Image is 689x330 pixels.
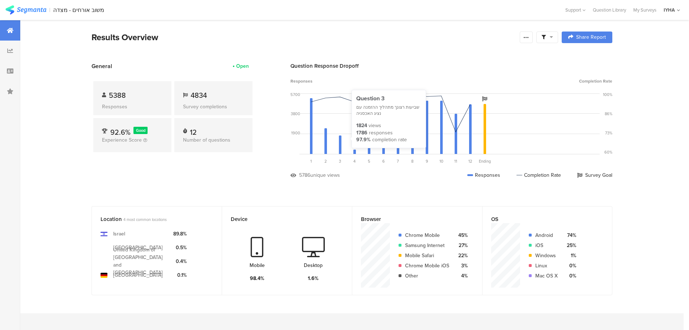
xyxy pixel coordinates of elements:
div: Results Overview [92,31,516,44]
div: United Kingdom of [GEOGRAPHIC_DATA] and [GEOGRAPHIC_DATA] [113,246,167,276]
div: | [49,6,50,14]
div: 1.6% [308,275,319,282]
div: 1824 [356,122,367,129]
div: Samsung Internet [405,242,449,249]
div: Location [101,215,201,223]
span: General [92,62,112,70]
div: Completion Rate [516,171,561,179]
span: Completion Rate [579,78,612,84]
div: משוב אורחים - מצדה [53,7,104,13]
span: 11 [454,158,457,164]
div: 0.5% [173,244,187,251]
span: Number of questions [183,136,230,144]
div: IYHA [664,7,675,13]
div: 86% [605,111,612,117]
span: 8 [411,158,413,164]
div: Responses [102,103,163,110]
div: 5786 [299,171,310,179]
div: 4% [455,272,468,280]
span: 3 [339,158,341,164]
div: 12 [190,127,197,134]
div: 25% [563,242,576,249]
div: views [369,122,381,129]
span: 1 [310,158,312,164]
div: 89.8% [173,230,187,238]
span: 9 [426,158,428,164]
div: 73% [605,130,612,136]
div: 1% [563,252,576,259]
div: 45% [455,231,468,239]
div: 60% [604,149,612,155]
div: Mac OS X [535,272,558,280]
div: Chrome Mobile iOS [405,262,449,270]
div: Device [231,215,331,223]
span: Share Report [576,35,606,40]
div: Survey completions [183,103,244,110]
div: 98.4% [250,275,264,282]
div: Linux [535,262,558,270]
span: 6 [382,158,385,164]
div: [GEOGRAPHIC_DATA] [113,271,163,279]
div: OS [491,215,591,223]
div: Israel [113,230,125,238]
div: 1900 [291,130,300,136]
div: Windows [535,252,558,259]
div: 0.4% [173,258,187,265]
span: 92.6% [110,127,131,138]
a: Question Library [589,7,630,13]
span: 10 [439,158,443,164]
div: Responses [467,171,500,179]
div: 5700 [290,92,300,97]
div: שביעות רצונך מתהליך ההזמנה עם נציג האכסניה [356,104,421,117]
a: My Surveys [630,7,660,13]
div: Support [565,4,586,16]
div: Android [535,231,558,239]
div: 3800 [291,111,300,117]
div: completion rate [372,136,407,143]
div: Desktop [304,262,323,269]
span: 4 [353,158,356,164]
span: Experience Score [102,136,142,144]
div: Mobile Safari [405,252,449,259]
div: 22% [455,252,468,259]
span: 7 [397,158,399,164]
span: 12 [468,158,472,164]
div: Survey Goal [577,171,612,179]
div: Other [405,272,449,280]
img: segmanta logo [5,5,46,14]
span: Good [136,128,145,133]
span: 4834 [191,90,207,101]
div: unique views [310,171,340,179]
div: Question Response Dropoff [290,62,612,70]
div: iOS [535,242,558,249]
div: 1786 [356,129,367,137]
div: Question 3 [356,95,421,103]
i: Survey Goal [482,96,487,101]
div: Chrome Mobile [405,231,449,239]
div: 74% [563,231,576,239]
span: 4 most common locations [123,217,167,222]
div: 97.9% [356,136,371,143]
span: 2 [324,158,327,164]
div: 0% [563,272,576,280]
div: responses [369,129,393,137]
span: 5388 [109,90,126,101]
div: 27% [455,242,468,249]
div: [GEOGRAPHIC_DATA] [113,244,163,251]
div: 3% [455,262,468,270]
div: Ending [477,158,492,164]
div: Open [236,62,249,70]
div: 100% [603,92,612,97]
div: 0.1% [173,271,187,279]
span: Responses [290,78,312,84]
div: Mobile [250,262,265,269]
div: 0% [563,262,576,270]
span: 5 [368,158,370,164]
div: Browser [361,215,462,223]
